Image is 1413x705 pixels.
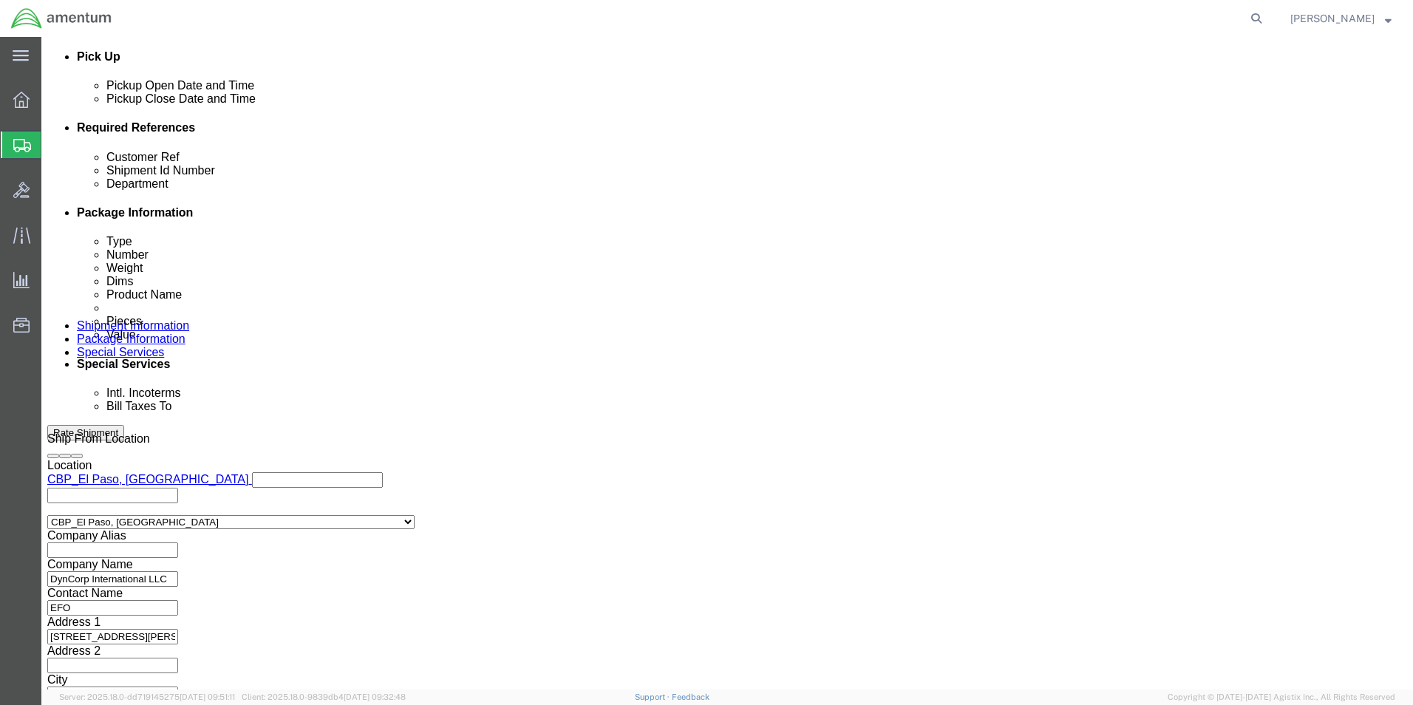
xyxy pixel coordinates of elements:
[41,37,1413,689] iframe: FS Legacy Container
[1290,10,1375,27] span: Louis Moreno
[1168,691,1395,704] span: Copyright © [DATE]-[DATE] Agistix Inc., All Rights Reserved
[180,692,235,701] span: [DATE] 09:51:11
[672,692,709,701] a: Feedback
[1290,10,1392,27] button: [PERSON_NAME]
[635,692,672,701] a: Support
[59,692,235,701] span: Server: 2025.18.0-dd719145275
[242,692,406,701] span: Client: 2025.18.0-9839db4
[344,692,406,701] span: [DATE] 09:32:48
[10,7,112,30] img: logo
